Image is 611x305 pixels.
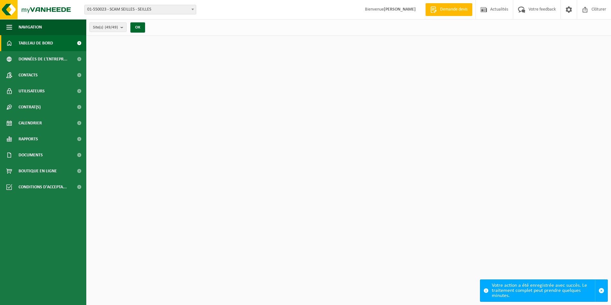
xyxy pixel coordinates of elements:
[19,35,53,51] span: Tableau de bord
[19,147,43,163] span: Documents
[19,131,38,147] span: Rapports
[130,22,145,33] button: OK
[19,51,67,67] span: Données de l'entrepr...
[438,6,469,13] span: Demande devis
[19,67,38,83] span: Contacts
[89,22,127,32] button: Site(s)(49/49)
[19,179,67,195] span: Conditions d'accepta...
[19,115,42,131] span: Calendrier
[84,5,196,14] span: 01-550023 - SCAM SEILLES - SEILLES
[85,5,196,14] span: 01-550023 - SCAM SEILLES - SEILLES
[492,280,595,301] div: Votre action a été enregistrée avec succès. Le traitement complet peut prendre quelques minutes.
[105,25,118,29] count: (49/49)
[19,163,57,179] span: Boutique en ligne
[384,7,416,12] strong: [PERSON_NAME]
[19,83,45,99] span: Utilisateurs
[19,19,42,35] span: Navigation
[19,99,41,115] span: Contrat(s)
[425,3,472,16] a: Demande devis
[93,23,118,32] span: Site(s)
